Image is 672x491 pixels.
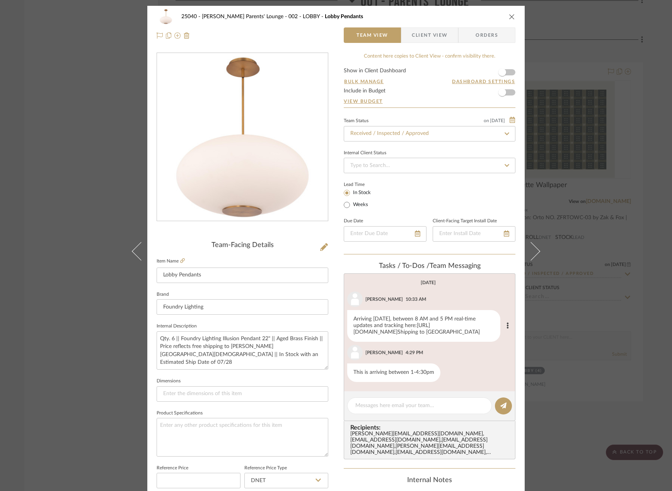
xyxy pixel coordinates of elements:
label: Lead Time [344,181,384,188]
div: Team Status [344,119,368,123]
img: bfece050-2e90-4316-8332-68c466d65232_436x436.jpg [159,53,326,221]
label: Client-Facing Target Install Date [433,219,497,223]
label: Dimensions [157,379,181,383]
input: Enter Item Name [157,268,328,283]
button: Dashboard Settings [452,78,515,85]
div: 0 [157,53,328,221]
span: Recipients: [350,424,512,431]
div: 10:33 AM [406,296,426,303]
a: View Budget [344,98,515,104]
span: [DATE] [489,118,506,123]
span: Orders [467,27,507,43]
label: Item Name [157,258,185,264]
input: Enter the dimensions of this item [157,386,328,402]
div: Team-Facing Details [157,241,328,250]
span: 002 - LOBBY [288,14,325,19]
div: This is arriving between 1-4:30pm [347,363,440,382]
div: [PERSON_NAME] [365,296,403,303]
div: [DATE] [421,280,436,285]
span: Tasks / To-Dos / [379,263,430,269]
img: user_avatar.png [347,345,363,360]
div: Content here copies to Client View - confirm visibility there. [344,53,515,60]
input: Enter Due Date [344,226,426,242]
span: Team View [356,27,388,43]
div: Internal Notes [344,476,515,485]
span: 25040 - [PERSON_NAME] Parents' Lounge [181,14,288,19]
button: Bulk Manage [344,78,384,85]
label: Reference Price Type [244,466,287,470]
button: close [508,13,515,20]
input: Enter Install Date [433,226,515,242]
img: bfece050-2e90-4316-8332-68c466d65232_48x40.jpg [157,9,175,24]
div: team Messaging [344,262,515,271]
div: Internal Client Status [344,151,386,155]
img: user_avatar.png [347,292,363,307]
div: 4:29 PM [406,349,423,356]
label: Weeks [351,201,368,208]
span: Lobby Pendants [325,14,363,19]
span: Client View [412,27,447,43]
label: In Stock [351,189,371,196]
label: Reference Price [157,466,188,470]
div: [PERSON_NAME] [365,349,403,356]
mat-radio-group: Select item type [344,188,384,210]
label: Brand [157,293,169,297]
label: Product Specifications [157,411,203,415]
div: Arriving [DATE], between 8 AM and 5 PM real-time updates and tracking here: Shipping to [GEOGRAPH... [347,310,500,342]
div: [PERSON_NAME][EMAIL_ADDRESS][DOMAIN_NAME] , [EMAIL_ADDRESS][DOMAIN_NAME] , [EMAIL_ADDRESS][DOMAIN... [350,431,512,456]
input: Enter Brand [157,299,328,315]
label: Due Date [344,219,363,223]
input: Type to Search… [344,158,515,173]
label: Internal Description [157,324,197,328]
img: Remove from project [184,32,190,39]
span: on [484,118,489,123]
input: Type to Search… [344,126,515,142]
